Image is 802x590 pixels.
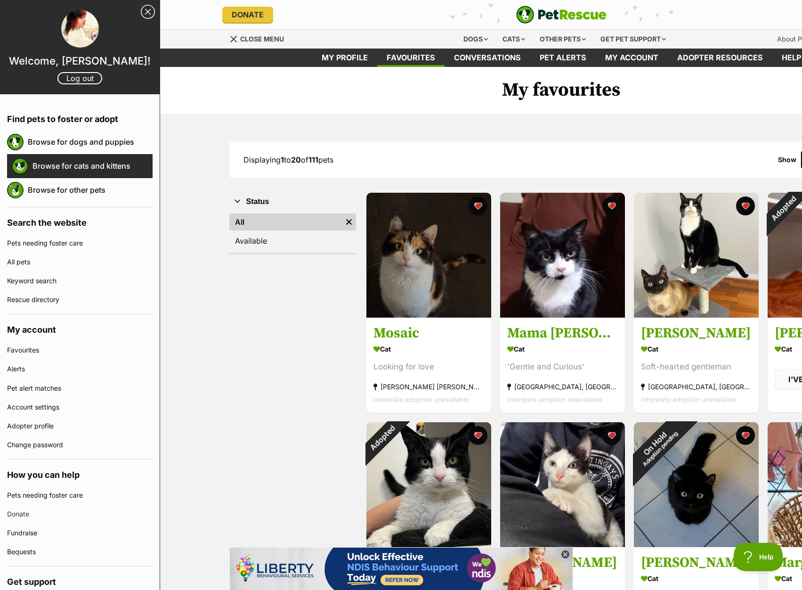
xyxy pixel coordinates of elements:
h4: How you can help [7,459,153,486]
a: [PERSON_NAME] Cat Soft-hearted gentleman [GEOGRAPHIC_DATA], [GEOGRAPHIC_DATA] Interstate adoption... [634,318,759,413]
a: Keyword search [7,271,153,290]
button: favourite [469,426,487,445]
span: Interstate adoption unavailable [373,396,469,404]
a: Bequests [7,542,153,561]
div: [PERSON_NAME] [PERSON_NAME], [GEOGRAPHIC_DATA] [373,381,484,393]
span: Adoption pending [641,430,679,467]
a: Remove filter [342,213,356,230]
img: Pasham [634,422,759,547]
button: favourite [736,197,755,215]
a: Adopted [366,540,491,549]
a: Browse for other pets [28,180,153,200]
a: conversations [445,49,530,67]
a: Pets needing foster care [7,486,153,505]
div: Dogs [457,30,494,49]
span: Close menu [240,35,284,43]
div: Cat [641,343,752,356]
strong: 1 [281,155,284,164]
div: Cats [496,30,532,49]
a: Favourites [377,49,445,67]
span: Interstate adoption unavailable [641,396,737,404]
img: petrescue logo [12,158,28,174]
a: Change password [7,435,153,454]
img: Luna [366,422,491,547]
img: Enzo [500,422,625,547]
h4: Search the website [7,207,153,234]
a: Available [229,232,356,249]
strong: 111 [308,155,318,164]
div: On Hold [616,404,698,487]
div: 'Gentle and Curious' [507,361,618,374]
a: Pet alert matches [7,379,153,398]
a: Log out [57,72,102,84]
a: Favourites [7,341,153,360]
h3: [PERSON_NAME] [641,325,752,343]
a: Menu [229,30,291,47]
a: Browse for cats and kittens [32,156,153,176]
a: Adopter resources [668,49,772,67]
a: Mosaic Cat Looking for love [PERSON_NAME] [PERSON_NAME], [GEOGRAPHIC_DATA] Interstate adoption un... [366,318,491,413]
a: Donate [7,505,153,524]
button: favourite [602,426,621,445]
button: favourite [602,197,621,215]
div: Cat [373,343,484,356]
img: Mosaic [366,193,491,318]
strong: 20 [291,155,301,164]
a: Pet alerts [530,49,596,67]
div: [GEOGRAPHIC_DATA], [GEOGRAPHIC_DATA] [641,381,752,393]
a: My profile [312,49,377,67]
span: Interstate adoption unavailable [507,396,603,404]
button: Status [229,196,356,208]
a: Alerts [7,360,153,378]
a: Account settings [7,398,153,417]
div: Status [229,212,356,253]
h4: Find pets to foster or adopt [7,104,153,130]
img: profile image [61,10,99,48]
a: PetRescue [516,6,607,24]
button: favourite [736,426,755,445]
span: Show [778,156,796,164]
h3: Mama [PERSON_NAME] [507,325,618,343]
div: Cat [641,572,752,585]
div: [GEOGRAPHIC_DATA], [GEOGRAPHIC_DATA] [507,381,618,393]
a: Browse for dogs and puppies [28,132,153,152]
h3: [PERSON_NAME] [507,554,618,572]
div: Adopted [354,410,410,466]
div: Get pet support [594,30,672,49]
img: Mama Mia [500,193,625,318]
a: All pets [7,253,153,271]
button: favourite [469,197,487,215]
div: Cat [507,343,618,356]
img: logo-e224e6f780fb5917bec1dbf3a21bbac754714ae5b6737aabdf751b685950b380.svg [516,6,607,24]
a: Pets needing foster care [7,234,153,253]
a: Mama [PERSON_NAME] Cat 'Gentle and Curious' [GEOGRAPHIC_DATA], [GEOGRAPHIC_DATA] Interstate adopt... [500,318,625,413]
h3: [PERSON_NAME] [641,554,752,572]
a: Rescue directory [7,290,153,309]
img: petrescue logo [7,134,24,150]
a: On HoldAdoption pending [634,540,759,549]
a: My account [596,49,668,67]
a: Adopter profile [7,417,153,435]
div: Soft-hearted gentleman [641,361,752,374]
div: Other pets [533,30,592,49]
h3: Mosaic [373,325,484,343]
div: Looking for love [373,361,484,374]
img: petrescue logo [7,182,24,198]
a: All [229,213,342,230]
a: Close Sidebar [141,5,155,19]
span: Displaying to of pets [243,155,333,164]
h4: My account [7,314,153,341]
div: Cat [507,572,618,585]
a: Donate [222,7,273,23]
a: Fundraise [7,524,153,542]
iframe: Help Scout Beacon - Open [734,543,783,571]
img: Zander [634,193,759,318]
